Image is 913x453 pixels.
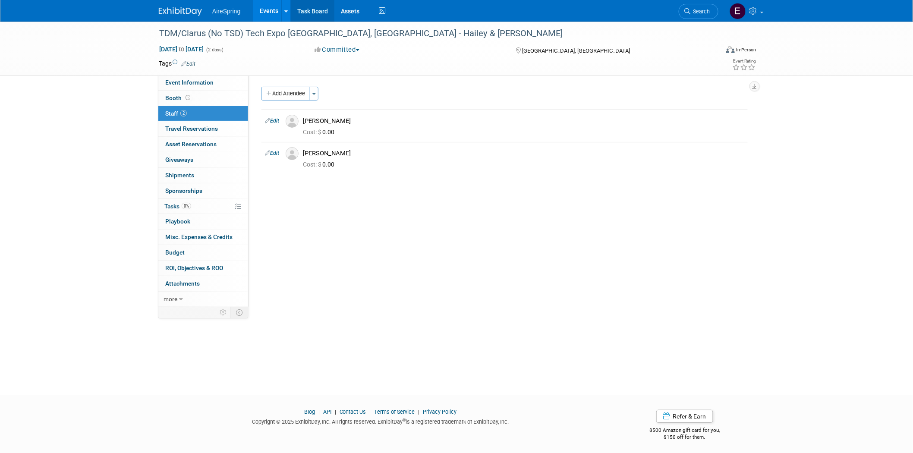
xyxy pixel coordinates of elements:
a: Misc. Expenses & Credits [158,230,248,245]
button: Committed [312,45,363,54]
a: Budget [158,245,248,260]
span: Playbook [165,218,190,225]
span: [GEOGRAPHIC_DATA], [GEOGRAPHIC_DATA] [522,47,630,54]
span: | [368,409,373,415]
span: Search [690,8,710,15]
div: Copyright © 2025 ExhibitDay, Inc. All rights reserved. ExhibitDay is a registered trademark of Ex... [159,416,602,426]
a: Blog [304,409,315,415]
span: | [316,409,322,415]
a: Travel Reservations [158,121,248,136]
span: 0.00 [303,129,338,135]
td: Personalize Event Tab Strip [216,307,231,318]
a: ROI, Objectives & ROO [158,261,248,276]
a: Sponsorships [158,183,248,198]
a: Contact Us [340,409,366,415]
span: Giveaways [165,156,193,163]
a: Playbook [158,214,248,229]
span: Sponsorships [165,187,202,194]
div: $500 Amazon gift card for you, [615,421,755,441]
a: API [323,409,331,415]
span: | [416,409,422,415]
span: Event Information [165,79,214,86]
a: Refer & Earn [656,410,713,423]
a: Terms of Service [375,409,415,415]
a: Asset Reservations [158,137,248,152]
a: Search [679,4,718,19]
a: Privacy Policy [423,409,457,415]
td: Tags [159,59,195,68]
a: Giveaways [158,152,248,167]
a: Staff2 [158,106,248,121]
span: 2 [180,110,187,116]
span: Shipments [165,172,194,179]
a: Edit [181,61,195,67]
span: ROI, Objectives & ROO [165,264,223,271]
div: $150 off for them. [615,434,755,441]
span: more [164,296,177,302]
span: [DATE] [DATE] [159,45,204,53]
span: 0% [182,203,191,209]
div: Event Format [667,45,756,58]
span: Misc. Expenses & Credits [165,233,233,240]
span: Cost: $ [303,161,322,168]
a: more [158,292,248,307]
a: Booth [158,91,248,106]
a: Tasks0% [158,199,248,214]
div: [PERSON_NAME] [303,149,744,157]
span: (2 days) [205,47,224,53]
img: Format-Inperson.png [726,46,735,53]
span: Travel Reservations [165,125,218,132]
span: Cost: $ [303,129,322,135]
span: 0.00 [303,161,338,168]
span: Staff [165,110,187,117]
img: erica arjona [730,3,746,19]
sup: ® [403,418,406,422]
img: ExhibitDay [159,7,202,16]
span: Attachments [165,280,200,287]
div: [PERSON_NAME] [303,117,744,125]
span: Booth [165,94,192,101]
a: Shipments [158,168,248,183]
span: | [333,409,338,415]
div: TDM/Clarus (No TSD) Tech Expo [GEOGRAPHIC_DATA], [GEOGRAPHIC_DATA] - Hailey & [PERSON_NAME] [156,26,705,41]
span: Budget [165,249,185,256]
div: In-Person [736,47,756,53]
span: Booth not reserved yet [184,94,192,101]
span: Tasks [164,203,191,210]
a: Edit [265,150,279,156]
a: Edit [265,118,279,124]
div: Event Rating [733,59,756,63]
img: Associate-Profile-5.png [286,147,299,160]
img: Associate-Profile-5.png [286,115,299,128]
a: Attachments [158,276,248,291]
span: Asset Reservations [165,141,217,148]
button: Add Attendee [261,87,310,101]
span: AireSpring [212,8,240,15]
a: Event Information [158,75,248,90]
span: to [177,46,186,53]
td: Toggle Event Tabs [231,307,249,318]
